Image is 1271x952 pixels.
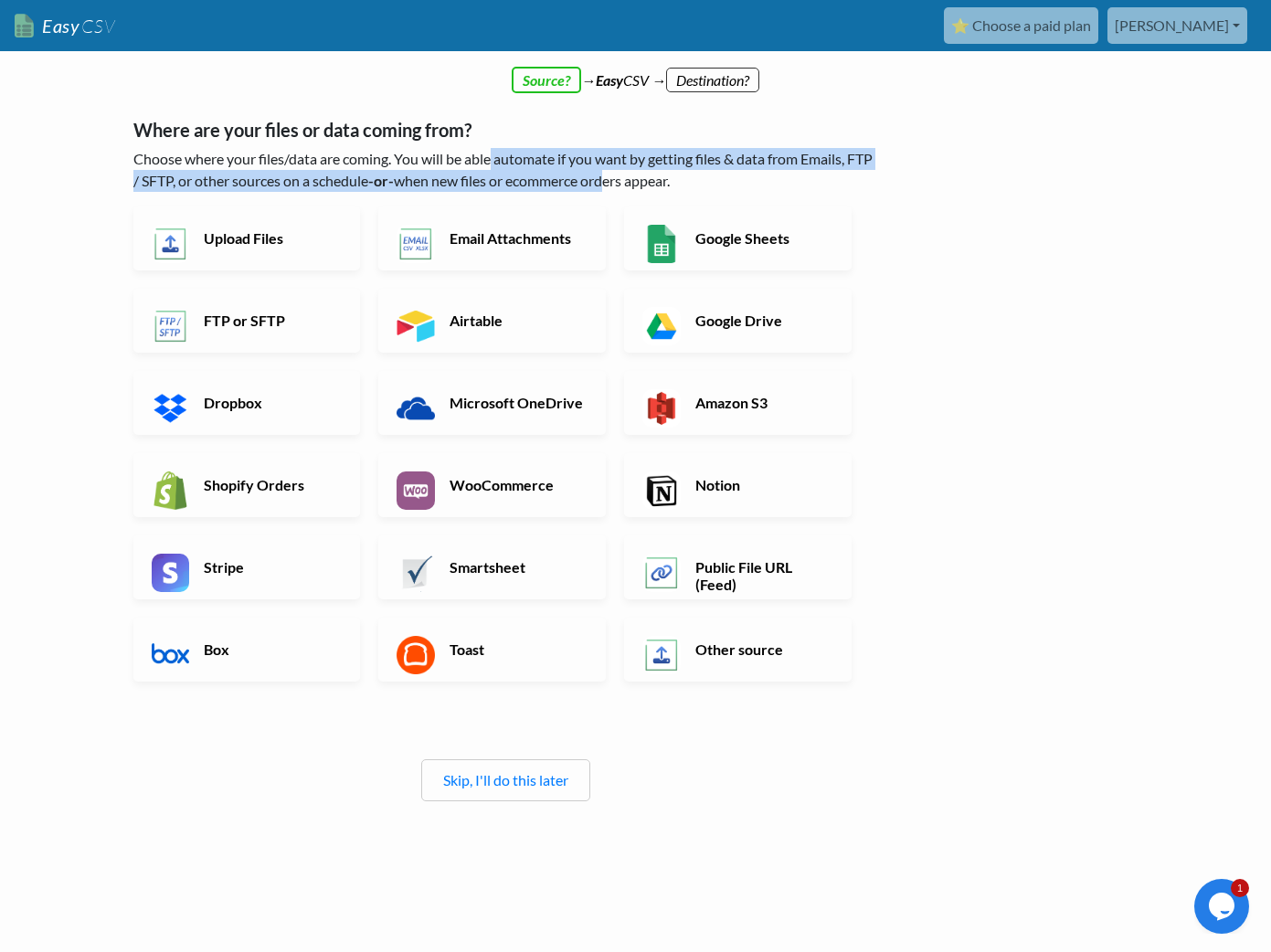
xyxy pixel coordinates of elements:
[152,307,190,345] img: FTP or SFTP App & API
[368,172,394,189] b: -or-
[15,7,115,45] a: EasyCSV
[378,206,606,270] a: Email Attachments
[642,554,681,592] img: Public File URL App & API
[397,554,435,592] img: Smartsheet App & API
[133,453,361,517] a: Shopify Orders
[152,389,190,428] img: Dropbox App & API
[624,618,852,682] a: Other source
[397,471,435,510] img: WooCommerce App & API
[199,558,343,576] h6: Stripe
[691,312,834,329] h6: Google Drive
[1107,7,1247,44] a: [PERSON_NAME]
[445,312,588,329] h6: Airtable
[624,289,852,353] a: Google Drive
[445,229,588,247] h6: Email Attachments
[445,558,588,576] h6: Smartsheet
[152,225,190,263] img: Upload Files App & API
[624,535,852,599] a: Public File URL (Feed)
[642,636,681,674] img: Other Source App & API
[79,15,115,37] span: CSV
[642,307,681,345] img: Google Drive App & API
[115,51,1157,91] div: → CSV →
[445,476,588,493] h6: WooCommerce
[133,206,361,270] a: Upload Files
[1194,879,1253,934] iframe: chat widget
[397,636,435,674] img: Toast App & API
[133,535,361,599] a: Stripe
[199,640,343,658] h6: Box
[133,119,878,141] h5: Where are your files or data coming from?
[133,148,878,192] p: Choose where your files/data are coming. You will be able automate if you want by getting files &...
[133,289,361,353] a: FTP or SFTP
[691,558,834,593] h6: Public File URL (Feed)
[624,371,852,435] a: Amazon S3
[691,476,834,493] h6: Notion
[378,289,606,353] a: Airtable
[642,471,681,510] img: Notion App & API
[691,394,834,411] h6: Amazon S3
[152,636,190,674] img: Box App & API
[624,206,852,270] a: Google Sheets
[691,229,834,247] h6: Google Sheets
[378,535,606,599] a: Smartsheet
[152,554,190,592] img: Stripe App & API
[133,618,361,682] a: Box
[445,394,588,411] h6: Microsoft OneDrive
[133,371,361,435] a: Dropbox
[624,453,852,517] a: Notion
[378,453,606,517] a: WooCommerce
[691,640,834,658] h6: Other source
[397,225,435,263] img: Email New CSV or XLSX File App & API
[397,307,435,345] img: Airtable App & API
[642,225,681,263] img: Google Sheets App & API
[378,371,606,435] a: Microsoft OneDrive
[199,476,343,493] h6: Shopify Orders
[443,771,568,788] a: Skip, I'll do this later
[199,312,343,329] h6: FTP or SFTP
[378,618,606,682] a: Toast
[397,389,435,428] img: Microsoft OneDrive App & API
[199,229,343,247] h6: Upload Files
[944,7,1098,44] a: ⭐ Choose a paid plan
[199,394,343,411] h6: Dropbox
[642,389,681,428] img: Amazon S3 App & API
[152,471,190,510] img: Shopify App & API
[445,640,588,658] h6: Toast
